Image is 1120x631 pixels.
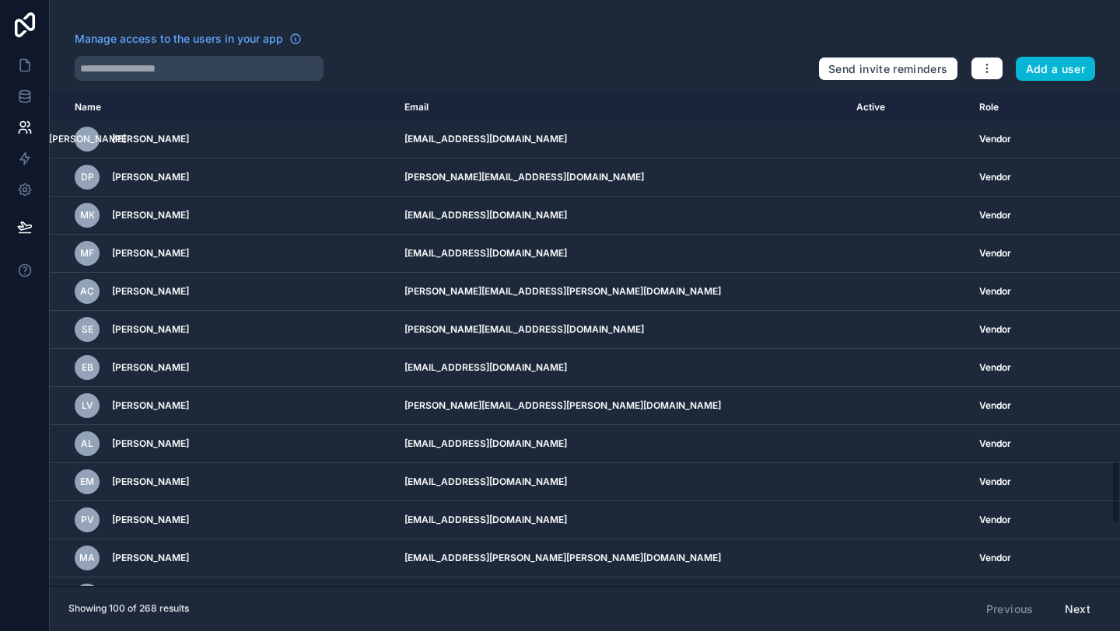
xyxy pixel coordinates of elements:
td: [PERSON_NAME][EMAIL_ADDRESS][PERSON_NAME][DOMAIN_NAME] [395,273,847,311]
th: Email [395,93,847,122]
td: [PERSON_NAME][EMAIL_ADDRESS][DOMAIN_NAME] [395,159,847,197]
td: [EMAIL_ADDRESS][DOMAIN_NAME] [395,463,847,501]
span: Vendor [979,514,1011,526]
span: MK [80,209,95,221]
span: SE [82,323,93,336]
span: PV [81,514,94,526]
span: DP [81,171,94,183]
span: AL [81,438,93,450]
span: Vendor [979,209,1011,221]
td: [EMAIL_ADDRESS][PERSON_NAME][PERSON_NAME][DOMAIN_NAME] [395,539,847,577]
span: [PERSON_NAME] [112,552,189,564]
span: MA [79,552,95,564]
td: [EMAIL_ADDRESS][DOMAIN_NAME] [395,349,847,387]
span: [PERSON_NAME] [112,476,189,488]
span: Vendor [979,323,1011,336]
button: Add a user [1016,57,1096,82]
span: [PERSON_NAME] [112,399,189,412]
span: AC [80,285,94,298]
span: Vendor [979,476,1011,488]
div: scrollable content [50,93,1120,586]
th: Role [970,93,1074,122]
span: EM [80,476,94,488]
a: Manage access to the users in your app [75,31,302,47]
span: Vendor [979,133,1011,145]
span: Vendor [979,399,1011,412]
span: [PERSON_NAME] [112,285,189,298]
span: [PERSON_NAME] [49,133,126,145]
span: [PERSON_NAME] [112,133,189,145]
span: [PERSON_NAME] [112,247,189,260]
td: [PERSON_NAME][EMAIL_ADDRESS][DOMAIN_NAME] [395,311,847,349]
td: [EMAIL_ADDRESS][DOMAIN_NAME] [395,425,847,463]
span: [PERSON_NAME] [112,514,189,526]
span: Vendor [979,552,1011,564]
th: Name [50,93,395,122]
td: [EMAIL_ADDRESS][DOMAIN_NAME] [395,501,847,539]
td: [EMAIL_ADDRESS][DOMAIN_NAME] [395,235,847,273]
button: Next [1054,596,1101,622]
td: [EMAIL_ADDRESS][DOMAIN_NAME] [395,120,847,159]
span: Vendor [979,361,1011,374]
td: [EMAIL_ADDRESS][DOMAIN_NAME] [395,197,847,235]
td: [EMAIL_ADDRESS][DOMAIN_NAME] [395,577,847,615]
span: [PERSON_NAME] [112,171,189,183]
span: Vendor [979,285,1011,298]
span: LV [82,399,93,412]
th: Active [847,93,970,122]
span: Vendor [979,247,1011,260]
span: Showing 100 of 268 results [68,602,189,615]
span: Vendor [979,438,1011,450]
span: Manage access to the users in your app [75,31,283,47]
span: Vendor [979,171,1011,183]
button: Send invite reminders [818,57,957,82]
span: [PERSON_NAME] [112,209,189,221]
span: [PERSON_NAME] [112,438,189,450]
span: EB [82,361,93,374]
span: [PERSON_NAME] [112,323,189,336]
span: MF [80,247,94,260]
span: [PERSON_NAME] [112,361,189,374]
td: [PERSON_NAME][EMAIL_ADDRESS][PERSON_NAME][DOMAIN_NAME] [395,387,847,425]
